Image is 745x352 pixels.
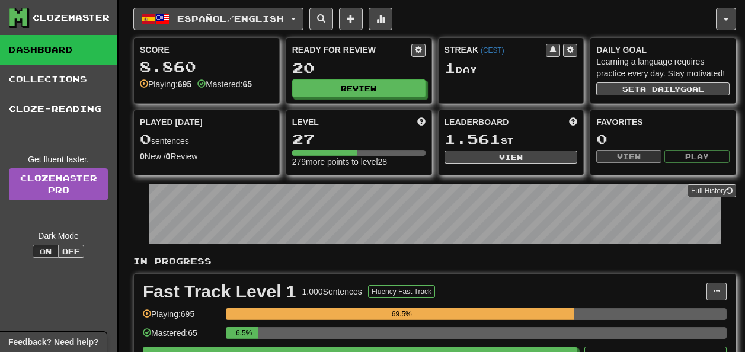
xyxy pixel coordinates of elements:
[8,336,98,348] span: Open feedback widget
[339,8,363,30] button: Add sentence to collection
[688,184,736,197] button: Full History
[292,44,411,56] div: Ready for Review
[33,245,59,258] button: On
[368,285,435,298] button: Fluency Fast Track
[178,79,191,89] strong: 695
[33,12,110,24] div: Clozemaster
[9,153,108,165] div: Get fluent faster.
[596,116,730,128] div: Favorites
[166,152,171,161] strong: 0
[143,283,296,300] div: Fast Track Level 1
[292,132,426,146] div: 27
[242,79,252,89] strong: 65
[309,8,333,30] button: Search sentences
[292,156,426,168] div: 279 more points to level 28
[596,44,730,56] div: Daily Goal
[9,168,108,200] a: ClozemasterPro
[445,116,509,128] span: Leaderboard
[229,308,574,320] div: 69.5%
[445,59,456,76] span: 1
[177,14,284,24] span: Español / English
[140,132,273,147] div: sentences
[140,78,191,90] div: Playing:
[9,230,108,242] div: Dark Mode
[197,78,252,90] div: Mastered:
[143,327,220,347] div: Mastered: 65
[292,79,426,97] button: Review
[143,308,220,328] div: Playing: 695
[596,56,730,79] div: Learning a language requires practice every day. Stay motivated!
[569,116,577,128] span: This week in points, UTC
[133,255,736,267] p: In Progress
[445,151,578,164] button: View
[140,152,145,161] strong: 0
[140,151,273,162] div: New / Review
[640,85,680,93] span: a daily
[596,150,661,163] button: View
[445,130,501,147] span: 1.561
[140,116,203,128] span: Played [DATE]
[302,286,362,297] div: 1.000 Sentences
[596,82,730,95] button: Seta dailygoal
[445,44,546,56] div: Streak
[664,150,730,163] button: Play
[58,245,84,258] button: Off
[417,116,426,128] span: Score more points to level up
[292,60,426,75] div: 20
[140,59,273,74] div: 8.860
[140,44,273,56] div: Score
[369,8,392,30] button: More stats
[445,132,578,147] div: st
[292,116,319,128] span: Level
[133,8,303,30] button: Español/English
[140,130,151,147] span: 0
[445,60,578,76] div: Day
[229,327,258,339] div: 6.5%
[481,46,504,55] a: (CEST)
[596,132,730,146] div: 0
